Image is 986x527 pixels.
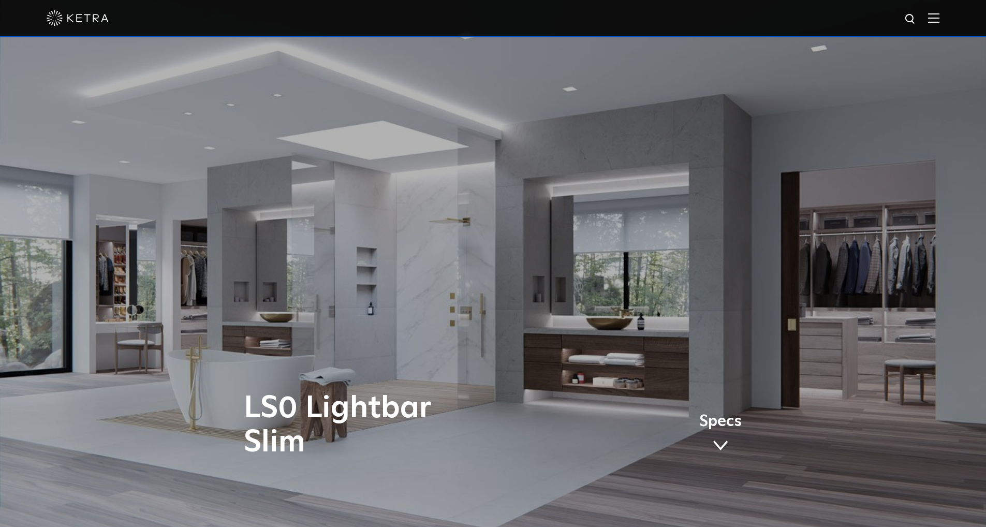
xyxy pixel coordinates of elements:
img: search icon [904,13,917,26]
a: Specs [699,414,742,455]
img: ketra-logo-2019-white [47,10,109,26]
h1: LS0 Lightbar Slim [244,391,536,460]
img: Hamburger%20Nav.svg [928,13,939,23]
span: Specs [699,414,742,429]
